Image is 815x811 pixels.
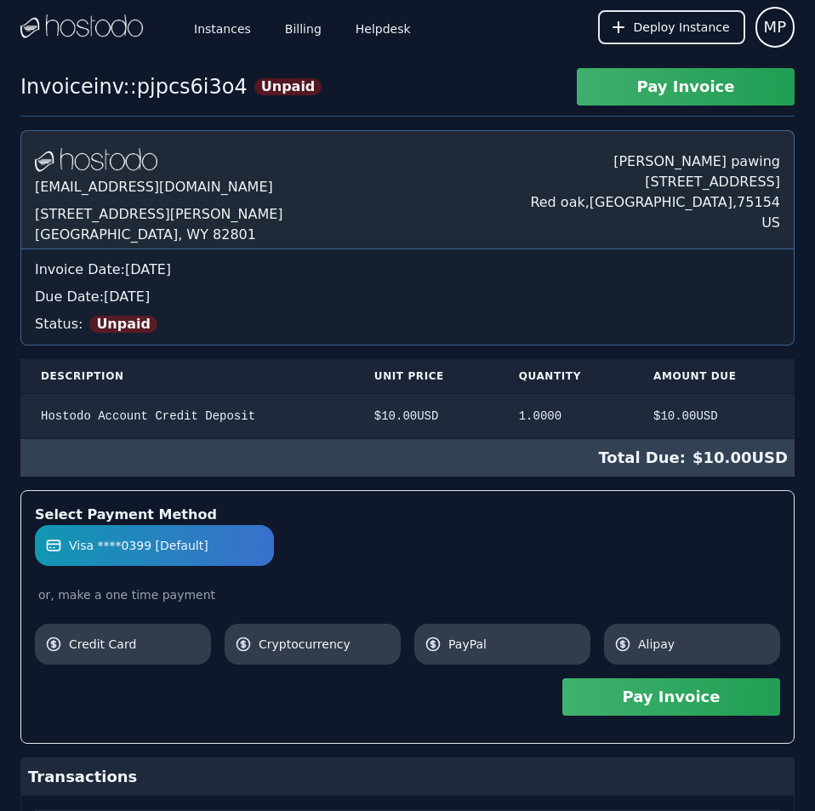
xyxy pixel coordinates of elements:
div: [PERSON_NAME] pawing [530,145,780,172]
img: Logo [20,14,143,40]
span: PayPal [448,636,580,653]
th: Quantity [499,359,633,394]
div: [EMAIL_ADDRESS][DOMAIN_NAME] [35,174,283,204]
div: Due Date: [DATE] [35,287,780,307]
th: Amount Due [633,359,795,394]
th: Unit Price [354,359,499,394]
div: Transactions [21,758,794,796]
button: Deploy Instance [598,10,745,44]
div: [GEOGRAPHIC_DATA], WY 82801 [35,225,283,245]
button: User menu [755,7,795,48]
span: Visa ****0399 [Default] [69,537,208,554]
div: or, make a one time payment [35,586,780,603]
span: Unpaid [254,78,322,95]
th: Description [20,359,354,394]
div: $ 10.00 USD [374,408,478,425]
span: MP [764,15,786,39]
div: Invoice Date: [DATE] [35,260,780,280]
div: [STREET_ADDRESS][PERSON_NAME] [35,204,283,225]
div: Status: [35,307,780,334]
div: Red oak , [GEOGRAPHIC_DATA] , 75154 [530,192,780,213]
div: 1.0000 [519,408,613,425]
span: Cryptocurrency [259,636,390,653]
div: Select Payment Method [35,505,780,525]
button: Pay Invoice [562,678,780,716]
div: $ 10.00 USD [20,439,795,477]
button: Pay Invoice [577,68,795,106]
div: $ 10.00 USD [653,408,774,425]
span: Deploy Instance [634,19,730,36]
div: Hostodo Account Credit Deposit [41,408,333,425]
img: Logo [35,148,157,174]
div: US [530,213,780,233]
span: Alipay [638,636,770,653]
span: Credit Card [69,636,201,653]
div: [STREET_ADDRESS] [530,172,780,192]
div: Invoice inv::pjpcs6i3o4 [20,73,248,100]
span: Unpaid [89,316,157,333]
span: Total Due: [598,446,692,470]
